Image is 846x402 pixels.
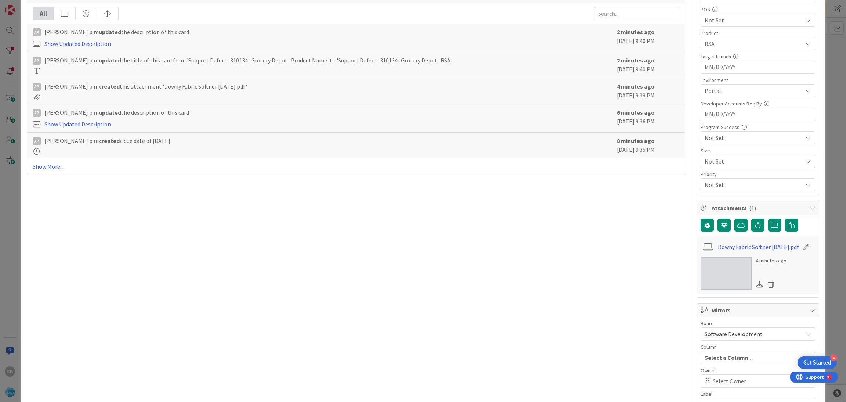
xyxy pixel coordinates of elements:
a: Downy Fabric Softner [DATE].pdf [718,243,799,251]
b: 2 minutes ago [617,28,655,36]
span: Mirrors [712,306,806,315]
span: Owner [701,368,715,373]
a: Show Updated Description [44,40,111,47]
div: POS [701,7,815,12]
b: 2 minutes ago [617,57,655,64]
a: Show More... [33,162,680,171]
span: Column [701,344,717,349]
span: Not Set [705,133,802,142]
div: Program Success [701,125,815,130]
b: 8 minutes ago [617,137,655,144]
div: Priority [701,172,815,177]
span: Board [701,321,714,326]
span: [PERSON_NAME] p m the description of this card [44,28,189,36]
span: [PERSON_NAME] p m a due date of [DATE] [44,136,170,145]
b: updated [99,109,121,116]
a: Show Updated Description [44,121,111,128]
input: MM/DD/YYYY [705,61,811,73]
span: Select Owner [713,377,746,385]
div: [DATE] 9:36 PM [617,108,679,129]
b: updated [99,28,121,36]
div: [DATE] 9:39 PM [617,82,679,100]
input: MM/DD/YYYY [705,108,811,121]
div: [DATE] 9:40 PM [617,56,679,74]
div: Ap [33,109,41,117]
div: 4 [830,355,837,361]
div: Open Get Started checklist, remaining modules: 4 [798,356,837,369]
div: Developer Accounts Req By [701,101,815,106]
span: [PERSON_NAME] p m this attachment 'Downy Fabric Softner [DATE].pdf' [44,82,247,91]
div: Ap [33,57,41,65]
b: created [99,83,120,90]
b: created [99,137,120,144]
span: Support [15,1,33,10]
div: 9+ [37,3,41,9]
div: [DATE] 9:35 PM [617,136,679,155]
span: Not Set [705,156,799,166]
div: Download [756,280,764,289]
span: Select a Column... [705,353,753,362]
span: [PERSON_NAME] p m the description of this card [44,108,189,117]
span: RSA [705,39,802,48]
span: Not Set [705,16,802,25]
div: All [33,7,54,20]
button: Select a Column... [701,351,815,364]
div: Ap [33,28,41,36]
span: Label [701,391,712,396]
div: Ap [33,137,41,145]
b: 4 minutes ago [617,83,655,90]
span: Attachments [712,204,806,212]
b: updated [99,57,121,64]
div: Environment [701,78,815,83]
div: Target Launch [701,54,815,59]
input: Search... [594,7,679,20]
span: Not Set [705,180,799,190]
span: [PERSON_NAME] p m the title of this card from 'Support Defect- 310134- Grocery Depot- Product Nam... [44,56,452,65]
div: Ap [33,83,41,91]
span: Software Development [705,330,763,338]
div: [DATE] 9:40 PM [617,28,679,48]
div: 4 minutes ago [756,257,787,265]
span: ( 1 ) [749,204,756,212]
div: Product [701,30,815,36]
div: Get Started [803,359,831,366]
div: Size [701,148,815,153]
b: 6 minutes ago [617,109,655,116]
span: Portal [705,86,802,95]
